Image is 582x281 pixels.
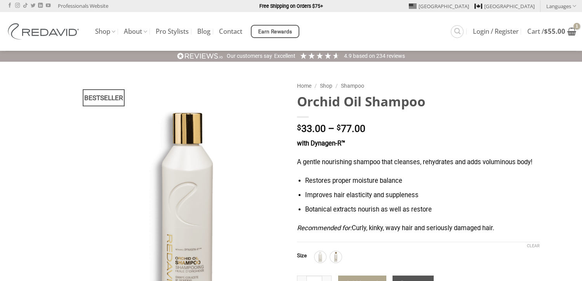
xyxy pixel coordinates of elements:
a: Follow on Twitter [31,3,35,9]
div: 250ml [330,251,342,263]
p: A gentle nourishing shampoo that cleanses, rehydrates and adds voluminous body! [297,157,540,168]
a: Clear options [527,243,540,249]
a: Shampoo [341,83,364,89]
span: – [328,123,334,134]
a: Earn Rewards [251,25,299,38]
nav: Breadcrumb [297,82,540,90]
div: 4.91 Stars [299,52,340,60]
span: $ [297,124,301,132]
a: Login / Register [473,24,519,38]
a: Follow on Facebook [7,3,12,9]
span: / [314,83,317,89]
div: Excellent [274,52,295,60]
img: REVIEWS.io [177,52,223,60]
a: Home [297,83,311,89]
a: Pro Stylists [156,24,189,38]
span: / [335,83,338,89]
span: $ [544,27,548,36]
bdi: 55.00 [544,27,565,36]
span: Login / Register [473,28,519,35]
em: Recommended for: [297,224,352,232]
bdi: 33.00 [297,123,326,134]
a: Shop [95,24,115,39]
p: Curly, kinky, wavy hair and seriously damaged hair. [297,223,540,234]
span: 4.9 [344,53,353,59]
span: $ [337,124,341,132]
img: REDAVID Salon Products | United States [6,23,83,40]
a: Contact [219,24,242,38]
strong: Free Shipping on Orders $75+ [259,3,323,9]
a: View cart [527,23,576,40]
a: Search [451,25,464,38]
a: Languages [546,0,576,12]
img: 250ml [331,252,341,262]
div: Based on 234 reviews [344,52,405,60]
h1: Orchid Oil Shampoo [297,93,540,110]
img: 1L [315,252,325,262]
li: Botanical extracts nourish as well as restore [305,205,539,215]
bdi: 77.00 [337,123,365,134]
a: Follow on Instagram [15,3,20,9]
div: 1L [314,251,326,263]
li: Improves hair elasticity and suppleness [305,190,539,201]
a: Shop [320,83,332,89]
a: About [124,24,147,39]
a: Follow on YouTube [46,3,50,9]
span: Cart / [527,28,565,35]
li: Restores proper moisture balance [305,176,539,186]
span: Earn Rewards [258,28,292,36]
a: Blog [197,24,210,38]
a: Follow on LinkedIn [38,3,43,9]
a: Follow on TikTok [23,3,28,9]
div: Our customers say [227,52,272,60]
label: Size [297,253,307,258]
a: [GEOGRAPHIC_DATA] [409,0,469,12]
strong: with Dynagen-R™ [297,140,345,147]
a: [GEOGRAPHIC_DATA] [474,0,535,12]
